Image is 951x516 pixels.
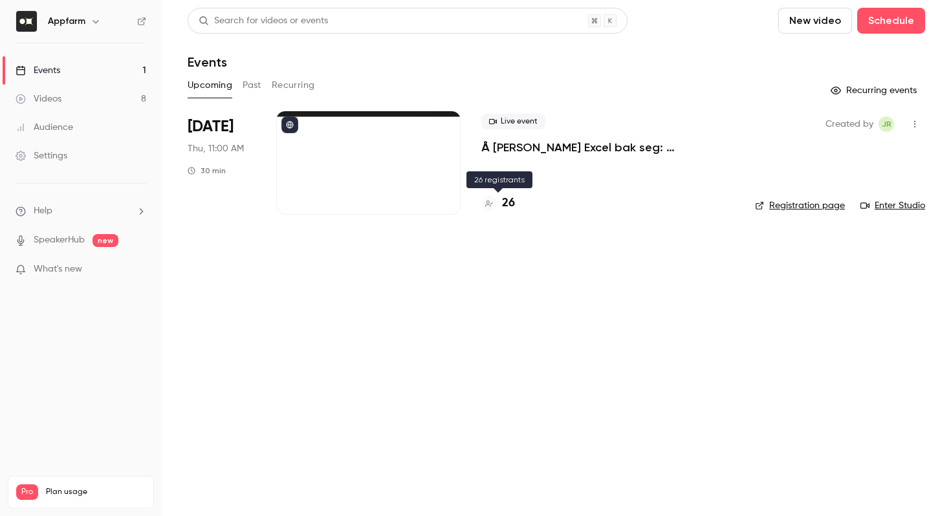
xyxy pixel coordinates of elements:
[34,263,82,276] span: What's new
[825,116,873,132] span: Created by
[34,204,52,218] span: Help
[243,75,261,96] button: Past
[46,487,146,497] span: Plan usage
[272,75,315,96] button: Recurring
[502,195,515,212] h4: 26
[778,8,852,34] button: New video
[879,116,894,132] span: Julie Remen
[188,75,232,96] button: Upcoming
[16,204,146,218] li: help-dropdown-opener
[16,149,67,162] div: Settings
[93,234,118,247] span: new
[481,114,545,129] span: Live event
[16,484,38,500] span: Pro
[481,195,515,212] a: 26
[16,11,37,32] img: Appfarm
[755,199,845,212] a: Registration page
[188,54,227,70] h1: Events
[188,166,226,176] div: 30 min
[188,111,256,215] div: Sep 18 Thu, 11:00 AM (Europe/Oslo)
[860,199,925,212] a: Enter Studio
[188,142,244,155] span: Thu, 11:00 AM
[34,233,85,247] a: SpeakerHub
[481,140,734,155] a: Å [PERSON_NAME] Excel bak seg: [PERSON_NAME] gjorde millionbesparelser med skreddersydd ressurspl...
[882,116,891,132] span: JR
[16,121,73,134] div: Audience
[857,8,925,34] button: Schedule
[825,80,925,101] button: Recurring events
[16,92,61,105] div: Videos
[16,64,60,77] div: Events
[199,14,328,28] div: Search for videos or events
[188,116,234,137] span: [DATE]
[48,15,85,28] h6: Appfarm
